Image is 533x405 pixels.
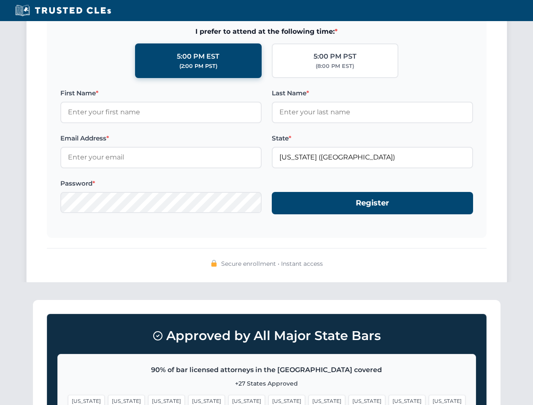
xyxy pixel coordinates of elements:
[13,4,114,17] img: Trusted CLEs
[177,51,219,62] div: 5:00 PM EST
[316,62,354,70] div: (8:00 PM EST)
[60,133,262,143] label: Email Address
[272,88,473,98] label: Last Name
[179,62,217,70] div: (2:00 PM PST)
[221,259,323,268] span: Secure enrollment • Instant access
[314,51,357,62] div: 5:00 PM PST
[60,88,262,98] label: First Name
[57,324,476,347] h3: Approved by All Major State Bars
[60,26,473,37] span: I prefer to attend at the following time:
[272,102,473,123] input: Enter your last name
[211,260,217,267] img: 🔒
[68,364,465,375] p: 90% of bar licensed attorneys in the [GEOGRAPHIC_DATA] covered
[60,178,262,189] label: Password
[68,379,465,388] p: +27 States Approved
[272,147,473,168] input: Florida (FL)
[60,102,262,123] input: Enter your first name
[272,133,473,143] label: State
[60,147,262,168] input: Enter your email
[272,192,473,214] button: Register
